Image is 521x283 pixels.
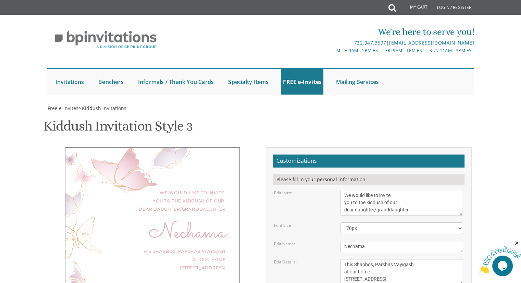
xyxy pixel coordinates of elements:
textarea: We would like to invite you to the kiddush of our dear daughter/granddaughter [340,190,463,216]
label: Edit Details: [274,259,297,265]
div: We would like to invite you to the kiddush of our dear daughter/granddaughter [79,189,226,213]
a: Benchers [97,69,125,95]
a: Informals / Thank You Cards [136,69,215,95]
iframe: chat widget [479,240,521,273]
label: Edit Intro: [274,190,292,196]
a: Specialty Items [226,69,270,95]
a: FREE e-Invites [281,69,323,95]
div: We're here to serve you! [190,25,474,39]
label: Edit Name: [274,241,295,247]
img: BP Invitation Loft [47,25,164,54]
a: [EMAIL_ADDRESS][DOMAIN_NAME] [389,39,474,46]
a: 732.947.3597 [354,39,386,46]
div: Nechama [79,229,226,237]
span: > [78,105,126,111]
textarea: Nechama [340,241,463,252]
a: Free e-Invites [47,105,78,111]
div: Please fill in your personal information. [273,174,464,185]
a: Invitations [54,69,86,95]
div: This Shabbos, Parshas Vayigash at our home [STREET_ADDRESS] [79,247,226,272]
a: Kiddush Invitations [81,105,126,111]
a: Mailing Services [334,69,381,95]
span: Free e-Invites [48,105,78,111]
h2: Customizations [273,155,464,168]
span: Kiddush Invitations [82,105,126,111]
a: My Cart [395,1,432,14]
div: | [190,39,474,47]
label: Font Size [274,222,291,228]
h1: Kiddush Invitation Style 3 [43,119,193,139]
div: M-Th 9am - 5pm EST | Fri 9am - 1pm EST | Sun 11am - 3pm EST [190,47,474,54]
